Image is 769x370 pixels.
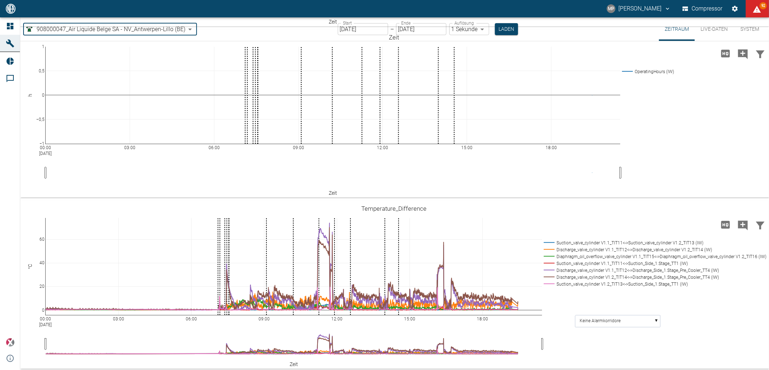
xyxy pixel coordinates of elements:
label: Start [343,20,352,26]
text: Keine Alarmkorridore [580,319,621,324]
button: marc.philipps@neac.de [606,2,672,15]
span: 908000047_Air Liquide Belge SA - NV_Antwerpen-Lillo (BE) [37,25,185,33]
button: Zeitraum [659,17,695,41]
span: 92 [760,2,767,9]
input: DD.MM.YYYY [396,23,446,35]
button: Daten filtern [752,215,769,234]
label: Ende [401,20,411,26]
span: Hohe Auflösung [717,221,734,228]
button: Einstellungen [728,2,741,15]
button: Live-Daten [695,17,734,41]
button: Kommentar hinzufügen [734,215,752,234]
img: Xplore Logo [6,338,14,347]
div: 1 Sekunde [449,23,489,35]
label: Auflösung [454,20,474,26]
a: 908000047_Air Liquide Belge SA - NV_Antwerpen-Lillo (BE) [25,25,185,34]
button: Compressor [681,2,724,15]
div: MP [607,4,615,13]
button: Laden [495,23,518,35]
button: System [734,17,766,41]
img: logo [5,4,16,13]
input: DD.MM.YYYY [338,23,388,35]
p: – [390,25,394,33]
button: Daten filtern [752,44,769,63]
button: Kommentar hinzufügen [734,44,752,63]
span: Hohe Auflösung [717,50,734,56]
